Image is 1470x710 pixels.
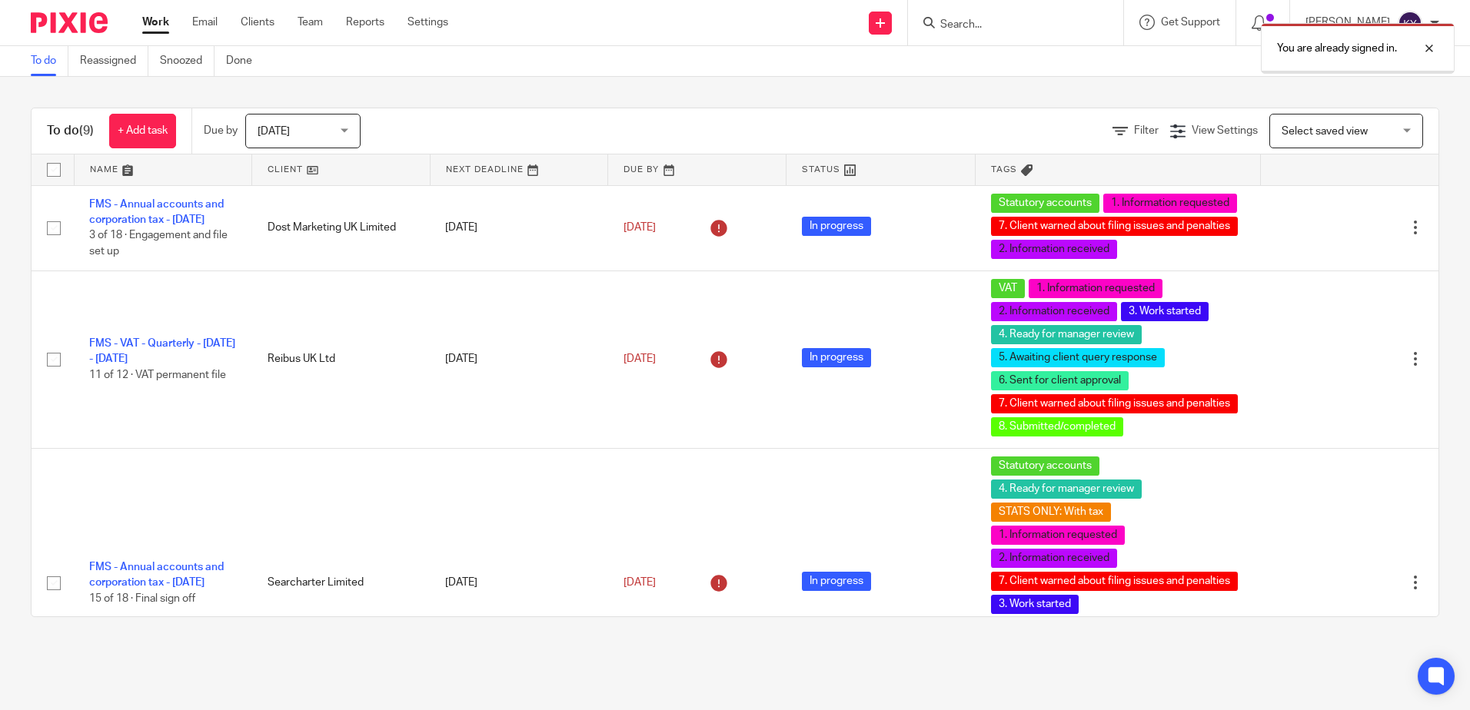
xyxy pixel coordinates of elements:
[991,549,1117,568] span: 2. Information received
[624,222,656,233] span: [DATE]
[89,338,235,364] a: FMS - VAT - Quarterly - [DATE] - [DATE]
[991,325,1142,344] span: 4. Ready for manager review
[252,270,431,448] td: Reibus UK Ltd
[89,370,226,380] span: 11 of 12 · VAT permanent file
[991,240,1117,259] span: 2. Information received
[89,199,224,225] a: FMS - Annual accounts and corporation tax - [DATE]
[991,194,1099,213] span: Statutory accounts
[991,595,1079,614] span: 3. Work started
[79,124,94,137] span: (9)
[991,526,1125,545] span: 1. Information requested
[226,46,264,76] a: Done
[160,46,215,76] a: Snoozed
[89,593,195,604] span: 15 of 18 · Final sign off
[802,572,871,591] span: In progress
[991,456,1099,476] span: Statutory accounts
[89,562,224,588] a: FMS - Annual accounts and corporation tax - [DATE]
[1398,11,1422,35] img: svg%3E
[252,185,431,270] td: Dost Marketing UK Limited
[802,348,871,367] span: In progress
[430,270,608,448] td: [DATE]
[31,46,68,76] a: To do
[407,15,448,30] a: Settings
[802,217,871,236] span: In progress
[31,12,108,33] img: Pixie
[991,279,1025,298] span: VAT
[1192,125,1258,136] span: View Settings
[1282,126,1368,137] span: Select saved view
[991,479,1142,499] span: 4. Ready for manager review
[624,353,656,364] span: [DATE]
[346,15,384,30] a: Reports
[1029,279,1162,298] span: 1. Information requested
[80,46,148,76] a: Reassigned
[89,231,228,257] span: 3 of 18 · Engagement and file set up
[142,15,169,30] a: Work
[991,572,1238,591] span: 7. Client warned about filing issues and penalties
[430,185,608,270] td: [DATE]
[991,503,1111,522] span: STATS ONLY: With tax
[991,165,1017,174] span: Tags
[624,577,656,588] span: [DATE]
[991,302,1117,321] span: 2. Information received
[298,15,323,30] a: Team
[47,123,94,139] h1: To do
[1121,302,1209,321] span: 3. Work started
[991,417,1123,436] span: 8. Submitted/completed
[991,217,1238,236] span: 7. Client warned about filing issues and penalties
[258,126,290,137] span: [DATE]
[1134,125,1159,136] span: Filter
[991,348,1165,367] span: 5. Awaiting client query response
[109,114,176,148] a: + Add task
[991,371,1129,390] span: 6. Sent for client approval
[192,15,218,30] a: Email
[241,15,274,30] a: Clients
[1103,194,1237,213] span: 1. Information requested
[991,394,1238,413] span: 7. Client warned about filing issues and penalties
[1277,41,1397,56] p: You are already signed in.
[204,123,238,138] p: Due by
